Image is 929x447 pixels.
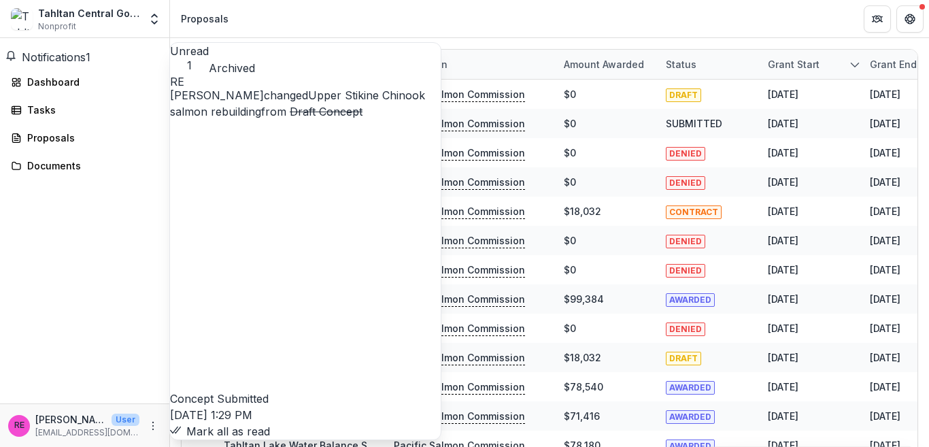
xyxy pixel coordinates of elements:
[768,233,798,248] div: [DATE]
[386,50,556,79] div: Foundation
[564,409,600,423] div: $71,416
[564,380,603,394] div: $78,540
[175,9,234,29] nav: breadcrumb
[768,87,798,101] div: [DATE]
[170,88,264,102] span: [PERSON_NAME]
[556,50,658,79] div: Amount awarded
[666,118,722,129] span: SUBMITTED
[394,321,525,336] p: Pacific Salmon Commission
[35,427,139,439] p: [EMAIL_ADDRESS][DOMAIN_NAME]
[658,50,760,79] div: Status
[22,50,86,64] span: Notifications
[209,60,255,76] button: Archived
[564,233,576,248] div: $0
[170,423,270,440] button: Mark all as read
[870,321,900,335] div: [DATE]
[5,127,164,149] a: Proposals
[394,87,525,102] p: Pacific Salmon Commission
[666,176,705,190] span: DENIED
[5,154,164,177] a: Documents
[27,159,153,173] div: Documents
[86,50,90,64] span: 1
[145,418,161,434] button: More
[666,88,701,102] span: DRAFT
[564,146,576,160] div: $0
[768,380,798,394] div: [DATE]
[394,409,525,424] p: Pacific Salmon Commission
[666,205,722,219] span: CONTRACT
[768,292,798,306] div: [DATE]
[870,380,900,394] div: [DATE]
[768,350,798,365] div: [DATE]
[666,352,701,365] span: DRAFT
[35,412,106,427] p: [PERSON_NAME]
[870,233,900,248] div: [DATE]
[666,322,705,336] span: DENIED
[666,147,705,161] span: DENIED
[564,204,601,218] div: $18,032
[170,392,269,405] span: Concept Submitted
[394,116,525,131] p: Pacific Salmon Commission
[870,146,900,160] div: [DATE]
[768,146,798,160] div: [DATE]
[181,12,229,26] div: Proposals
[112,414,139,426] p: User
[864,5,891,33] button: Partners
[5,49,90,65] button: Notifications1
[394,380,525,395] p: Pacific Salmon Commission
[170,87,441,407] p: changed from
[666,381,715,395] span: AWARDED
[5,99,164,121] a: Tasks
[11,8,33,30] img: Tahltan Central Government
[666,293,715,307] span: AWARDED
[394,233,525,248] p: Pacific Salmon Commission
[394,292,525,307] p: Pacific Salmon Commission
[170,76,441,87] div: Richard Erhardt
[564,350,601,365] div: $18,032
[394,175,525,190] p: Pacific Salmon Commission
[760,50,862,79] div: Grant start
[760,57,828,71] div: Grant start
[564,292,604,306] div: $99,384
[145,5,164,33] button: Open entity switcher
[870,409,900,423] div: [DATE]
[170,59,209,72] span: 1
[564,87,576,101] div: $0
[896,5,924,33] button: Get Help
[768,409,798,423] div: [DATE]
[768,321,798,335] div: [DATE]
[768,263,798,277] div: [DATE]
[394,146,525,161] p: Pacific Salmon Commission
[38,6,139,20] div: Tahltan Central Government
[5,71,164,93] a: Dashboard
[564,263,576,277] div: $0
[394,263,525,278] p: Pacific Salmon Commission
[870,263,900,277] div: [DATE]
[768,116,798,131] div: [DATE]
[290,105,362,118] s: Draft Concept
[768,204,798,218] div: [DATE]
[666,264,705,278] span: DENIED
[564,321,576,335] div: $0
[666,410,715,424] span: AWARDED
[38,20,76,33] span: Nonprofit
[27,103,153,117] div: Tasks
[870,116,900,131] div: [DATE]
[556,57,652,71] div: Amount awarded
[870,87,900,101] div: [DATE]
[14,421,24,430] div: Richard Erhardt
[849,59,860,70] svg: sorted descending
[564,116,576,131] div: $0
[666,235,705,248] span: DENIED
[564,175,576,189] div: $0
[870,175,900,189] div: [DATE]
[870,350,900,365] div: [DATE]
[27,75,153,89] div: Dashboard
[862,57,925,71] div: Grant end
[27,131,153,145] div: Proposals
[870,204,900,218] div: [DATE]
